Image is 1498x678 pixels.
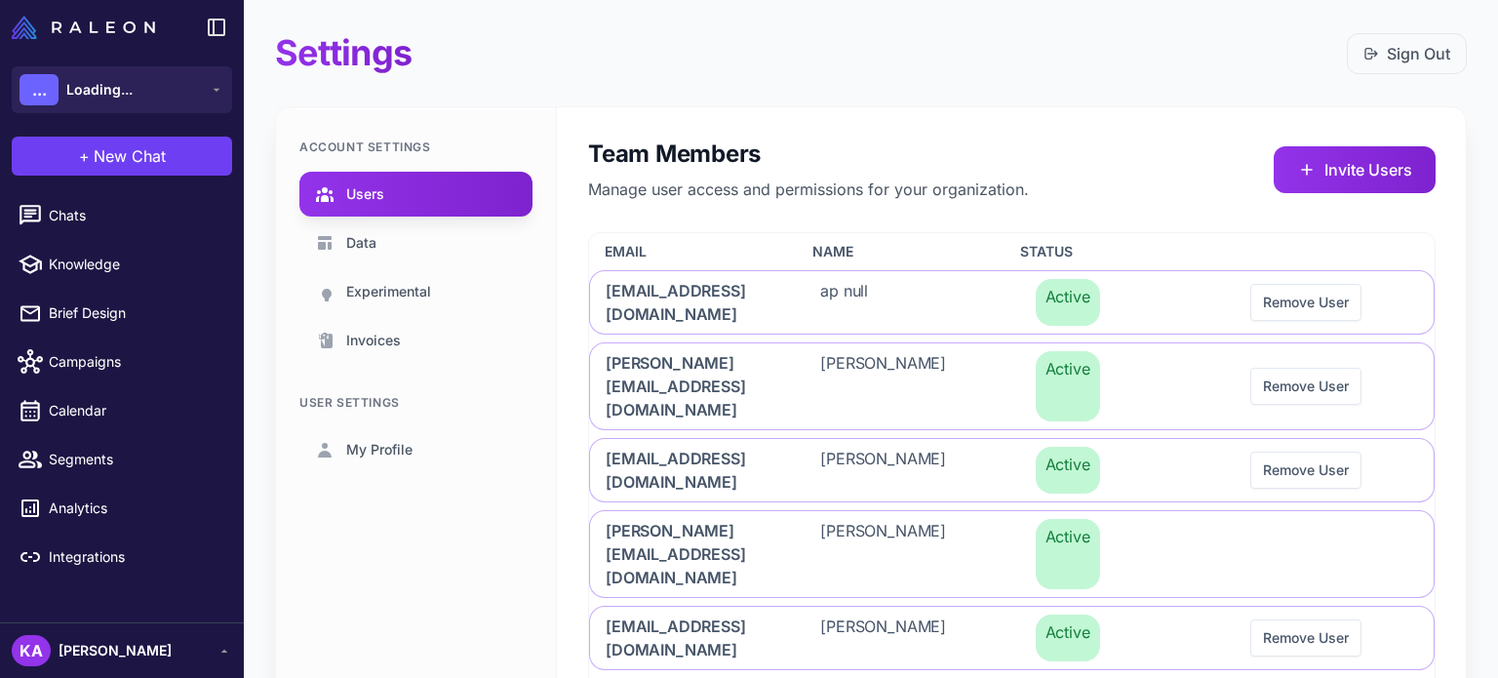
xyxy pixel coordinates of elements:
[49,351,220,373] span: Campaigns
[588,178,1029,201] p: Manage user access and permissions for your organization.
[820,351,946,421] span: [PERSON_NAME]
[8,390,236,431] a: Calendar
[12,137,232,176] button: +New Chat
[12,16,163,39] a: Raleon Logo
[8,195,236,236] a: Chats
[1036,351,1100,421] span: Active
[589,438,1435,502] div: [EMAIL_ADDRESS][DOMAIN_NAME][PERSON_NAME]ActiveRemove User
[49,254,220,275] span: Knowledge
[1036,519,1100,589] span: Active
[1250,619,1361,657] button: Remove User
[346,232,376,254] span: Data
[606,351,773,421] span: [PERSON_NAME][EMAIL_ADDRESS][DOMAIN_NAME]
[589,606,1435,670] div: [EMAIL_ADDRESS][DOMAIN_NAME][PERSON_NAME]ActiveRemove User
[8,439,236,480] a: Segments
[346,281,431,302] span: Experimental
[589,270,1435,335] div: [EMAIL_ADDRESS][DOMAIN_NAME]ap nullActiveRemove User
[299,139,532,156] div: Account Settings
[94,144,166,168] span: New Chat
[1036,279,1100,326] span: Active
[299,172,532,217] a: Users
[299,269,532,314] a: Experimental
[589,510,1435,598] div: [PERSON_NAME][EMAIL_ADDRESS][DOMAIN_NAME][PERSON_NAME]Active
[1363,42,1450,65] a: Sign Out
[605,241,647,262] span: Email
[8,488,236,529] a: Analytics
[49,449,220,470] span: Segments
[346,439,413,460] span: My Profile
[12,16,155,39] img: Raleon Logo
[8,244,236,285] a: Knowledge
[275,31,412,75] h1: Settings
[8,341,236,382] a: Campaigns
[49,205,220,226] span: Chats
[1036,615,1100,661] span: Active
[820,447,946,494] span: [PERSON_NAME]
[79,144,90,168] span: +
[66,79,133,100] span: Loading...
[49,400,220,421] span: Calendar
[12,635,51,666] div: KA
[820,519,946,589] span: [PERSON_NAME]
[589,342,1435,430] div: [PERSON_NAME][EMAIL_ADDRESS][DOMAIN_NAME][PERSON_NAME]ActiveRemove User
[820,279,868,326] span: ap null
[299,318,532,363] a: Invoices
[20,74,59,105] div: ...
[299,427,532,472] a: My Profile
[1250,284,1361,321] button: Remove User
[59,640,172,661] span: [PERSON_NAME]
[12,66,232,113] button: ...Loading...
[1250,452,1361,489] button: Remove User
[1020,241,1073,262] span: Status
[49,546,220,568] span: Integrations
[299,220,532,265] a: Data
[299,394,532,412] div: User Settings
[1036,447,1100,494] span: Active
[49,498,220,519] span: Analytics
[812,241,853,262] span: Name
[606,279,773,326] span: [EMAIL_ADDRESS][DOMAIN_NAME]
[49,302,220,324] span: Brief Design
[346,183,384,205] span: Users
[1347,33,1467,74] button: Sign Out
[606,519,773,589] span: [PERSON_NAME][EMAIL_ADDRESS][DOMAIN_NAME]
[1274,146,1436,193] button: Invite Users
[8,293,236,334] a: Brief Design
[1250,368,1361,405] button: Remove User
[820,615,946,661] span: [PERSON_NAME]
[346,330,401,351] span: Invoices
[606,447,773,494] span: [EMAIL_ADDRESS][DOMAIN_NAME]
[8,537,236,578] a: Integrations
[588,139,1029,170] h2: Team Members
[606,615,773,661] span: [EMAIL_ADDRESS][DOMAIN_NAME]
